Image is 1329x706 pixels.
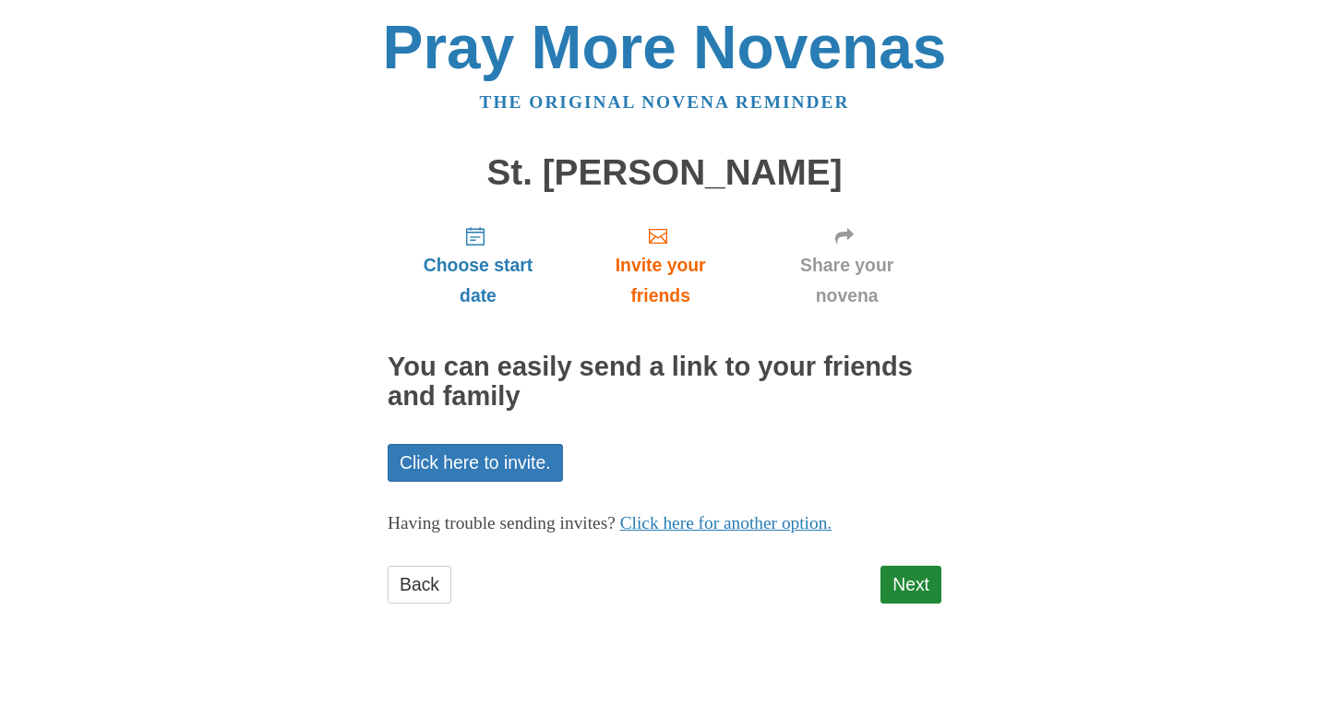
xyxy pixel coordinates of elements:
h1: St. [PERSON_NAME] [388,153,941,193]
span: Having trouble sending invites? [388,513,616,532]
a: Share your novena [752,210,941,320]
span: Invite your friends [587,250,734,311]
span: Choose start date [406,250,550,311]
a: Back [388,566,451,604]
a: Next [880,566,941,604]
a: Click here to invite. [388,444,563,482]
span: Share your novena [771,250,923,311]
a: Choose start date [388,210,569,320]
h2: You can easily send a link to your friends and family [388,353,941,412]
a: Invite your friends [569,210,752,320]
a: Pray More Novenas [383,13,947,81]
a: Click here for another option. [620,513,832,532]
a: The original novena reminder [480,92,850,112]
